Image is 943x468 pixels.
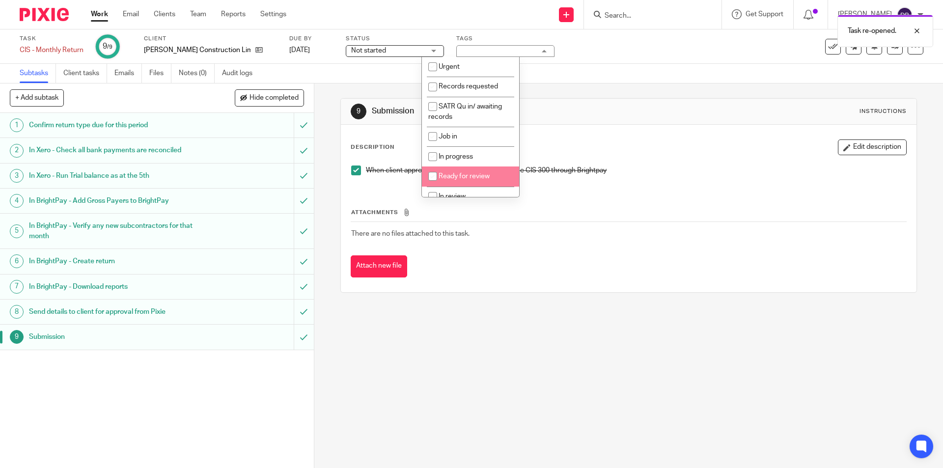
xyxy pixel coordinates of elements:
[346,35,444,43] label: Status
[848,26,896,36] p: Task re-opened.
[289,35,333,43] label: Due by
[103,41,112,52] div: 9
[29,168,199,183] h1: In Xero - Run Trial balance as at the 5th
[29,254,199,269] h1: In BrightPay - Create return
[29,219,199,244] h1: In BrightPay - Verify any new subcontractors for that month
[439,83,498,90] span: Records requested
[10,305,24,319] div: 8
[222,64,260,83] a: Audit logs
[289,47,310,54] span: [DATE]
[10,194,24,208] div: 4
[29,304,199,319] h1: Send details to client for approval from Pixie
[107,44,112,50] small: /9
[10,144,24,158] div: 2
[29,143,199,158] h1: In Xero - Check all bank payments are reconciled
[20,64,56,83] a: Subtasks
[366,165,906,175] p: When client approval has been obtained, submit the CIS 300 through Brightpay
[29,118,199,133] h1: Confirm return type due for this period
[144,35,277,43] label: Client
[260,9,286,19] a: Settings
[179,64,215,83] a: Notes (0)
[10,254,24,268] div: 6
[20,35,83,43] label: Task
[351,210,398,215] span: Attachments
[63,64,107,83] a: Client tasks
[20,45,83,55] div: CIS - Monthly Return
[29,279,199,294] h1: In BrightPay - Download reports
[221,9,246,19] a: Reports
[439,133,457,140] span: Job in
[351,47,386,54] span: Not started
[838,139,907,155] button: Edit description
[154,9,175,19] a: Clients
[123,9,139,19] a: Email
[10,224,24,238] div: 5
[439,153,473,160] span: In progress
[114,64,142,83] a: Emails
[10,280,24,294] div: 7
[29,330,199,344] h1: Submission
[10,118,24,132] div: 1
[351,143,394,151] p: Description
[351,230,470,237] span: There are no files attached to this task.
[439,193,466,200] span: In review
[372,106,650,116] h1: Submission
[439,63,460,70] span: Urgent
[250,94,299,102] span: Hide completed
[190,9,206,19] a: Team
[860,108,907,115] div: Instructions
[29,193,199,208] h1: In BrightPay - Add Gross Payers to BrightPay
[10,330,24,344] div: 9
[897,7,913,23] img: svg%3E
[91,9,108,19] a: Work
[428,103,502,120] span: SATR Qu in/ awaiting records
[20,8,69,21] img: Pixie
[235,89,304,106] button: Hide completed
[10,169,24,183] div: 3
[10,89,64,106] button: + Add subtask
[439,173,490,180] span: Ready for review
[144,45,250,55] p: [PERSON_NAME] Construction Limited
[456,35,555,43] label: Tags
[351,104,366,119] div: 9
[149,64,171,83] a: Files
[351,255,407,277] button: Attach new file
